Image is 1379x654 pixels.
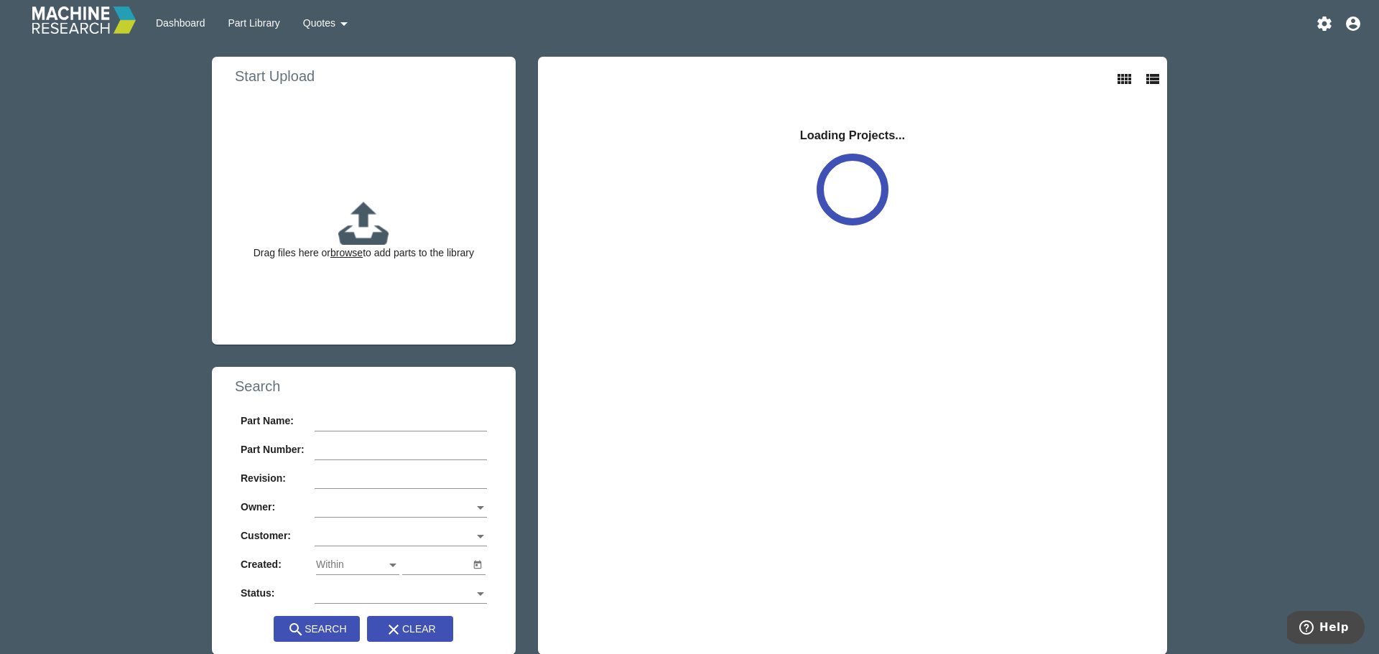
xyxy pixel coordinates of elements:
span: Within [316,559,386,571]
button: Dashboard [144,10,217,36]
mat-icon: view_list [1144,70,1161,88]
mat-icon: settings [1316,15,1333,32]
span: SEARCH [287,623,346,635]
img: MRC-stacked-white-color.png [32,6,136,34]
div: Owner: [241,500,315,514]
i: search [287,621,305,638]
div: Part Name: [241,414,315,428]
span: Dashboard [156,17,205,29]
h3: Loading Projects... [538,129,1167,142]
button: Quotesarrow_drop_down [292,10,364,36]
span: Search [235,378,280,394]
iframe: Opens a widget where you can find more information [1287,611,1365,647]
div: Status: [241,586,315,600]
mat-icon: account_circle [1345,15,1362,32]
span: CLEAR [385,623,436,635]
span: Quotes [303,17,353,29]
img: upload.png [338,202,389,245]
span: Part Library [228,17,280,29]
div: Customer: [241,528,315,543]
button: Open calendar [470,556,486,571]
div: Revision: [241,471,315,485]
button: Drag files here orbrowseto add parts to the library [254,130,474,258]
button: searchSEARCH [274,616,360,642]
div: Created: [241,557,315,571]
div: Part Number: [241,442,315,457]
span: Drag files here or to add parts to the library [254,247,474,258]
button: Part Library [217,10,292,36]
i: close [385,621,402,638]
u: browse [330,247,363,258]
i: arrow_drop_down [335,15,353,32]
span: Start Upload [235,68,315,84]
button: closeCLEAR [367,616,453,642]
mat-icon: view_comfy [1115,70,1133,88]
